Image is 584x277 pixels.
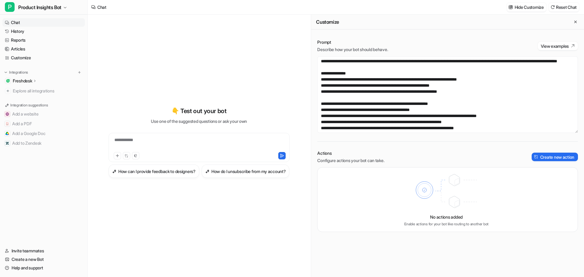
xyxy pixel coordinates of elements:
a: Chat [2,18,85,27]
img: Freshdesk [6,79,10,83]
a: Reports [2,36,85,44]
span: Explore all integrations [13,86,82,96]
a: Invite teammates [2,247,85,255]
p: Describe how your bot should behave. [317,47,388,53]
button: Add to ZendeskAdd to Zendesk [2,138,85,148]
button: Close flyout [572,18,579,26]
img: How can I provide feedback to designers? [112,169,116,174]
button: Reset Chat [549,3,579,12]
a: Explore all integrations [2,87,85,95]
button: Create new action [532,153,578,161]
img: customize [509,5,513,9]
img: Add to Zendesk [5,141,9,145]
a: Help and support [2,264,85,272]
button: Add a PDFAdd a PDF [2,119,85,129]
img: How do I unsubscribe from my account? [205,169,210,174]
img: explore all integrations [5,88,11,94]
h3: How can I provide feedback to designers? [118,168,196,175]
h3: How do I unsubscribe from my account? [211,168,286,175]
div: Chat [97,4,106,10]
p: Integration suggestions [10,102,48,108]
span: Product Insights Bot [18,3,61,12]
a: Articles [2,45,85,53]
p: Hide Customize [515,4,544,10]
a: History [2,27,85,36]
button: Add a Google DocAdd a Google Doc [2,129,85,138]
h2: Customize [316,19,339,25]
img: Add a PDF [5,122,9,126]
img: expand menu [4,70,8,74]
button: Integrations [2,69,30,75]
span: P [5,2,15,12]
img: menu_add.svg [77,70,82,74]
p: Enable actions for your bot like routing to another bot [404,221,488,227]
img: Add a Google Doc [5,132,9,135]
a: Customize [2,54,85,62]
p: Actions [317,150,384,156]
p: Prompt [317,39,388,45]
p: Freshdesk [13,78,32,84]
img: create-action-icon.svg [534,155,538,159]
p: Integrations [9,70,28,75]
p: No actions added [430,214,463,220]
p: Use one of the suggested questions or ask your own [151,118,247,124]
button: Add a websiteAdd a website [2,109,85,119]
p: 👇 Test out your bot [172,106,226,116]
p: Configure actions your bot can take. [317,158,384,164]
button: View examples [538,42,578,50]
img: reset [551,5,555,9]
a: Create a new Bot [2,255,85,264]
img: Add a website [5,112,9,116]
button: How can I provide feedback to designers?How can I provide feedback to designers? [109,164,199,178]
button: How do I unsubscribe from my account?How do I unsubscribe from my account? [202,164,290,178]
button: Hide Customize [507,3,546,12]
